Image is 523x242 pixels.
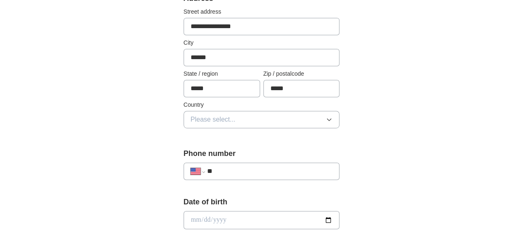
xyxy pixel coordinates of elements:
label: Street address [184,7,340,16]
label: Zip / postalcode [263,69,340,78]
label: City [184,38,340,47]
label: Phone number [184,148,340,159]
label: Country [184,101,340,109]
button: Please select... [184,111,340,128]
span: Please select... [191,115,236,125]
label: Date of birth [184,196,340,208]
label: State / region [184,69,260,78]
